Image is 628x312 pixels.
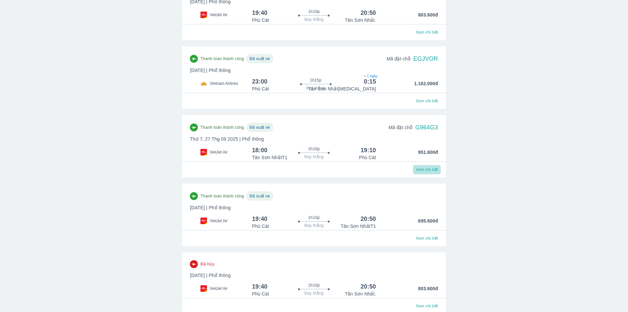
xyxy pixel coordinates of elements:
[252,17,269,23] p: Phù Cát
[361,283,376,291] div: 20:50
[359,154,376,161] p: Phù Cát
[210,218,227,224] span: VietJet Air
[376,149,438,161] p: 951.600đ
[413,301,440,311] button: Xem chi tiết
[252,154,287,161] p: Tân Sơn Nhất T1
[252,146,267,154] div: 18:00
[345,17,376,23] p: Tân Sơn Nhất.
[413,55,438,63] h6: EGJVOR
[252,78,267,86] div: 23:00
[252,283,267,291] div: 19:40
[190,272,438,279] p: [DATE] | Phổ thông
[416,30,438,35] span: Xem chi tiết
[376,12,438,23] p: 803.600đ
[413,234,440,243] button: Xem chi tiết
[416,167,438,172] span: Xem chi tiết
[308,146,320,152] span: 1h10p
[200,261,214,267] span: Đã hủy
[413,96,440,106] button: Xem chi tiết
[416,303,438,309] span: Xem chi tiết
[416,236,438,241] span: Xem chi tiết
[416,98,438,104] span: Xem chi tiết
[210,12,227,17] span: VietJet Air
[376,285,438,297] p: 803.600đ
[190,136,438,142] p: Thứ 7, 27 Thg 09 2025 | Phổ thông
[190,67,438,74] p: [DATE] | Phổ thông
[252,223,269,229] p: Phù Cát
[389,124,413,131] p: Mã đặt chỗ
[250,56,270,61] span: Đã xuất vé
[210,286,227,291] span: VietJet Air
[361,146,376,154] div: 19:10
[364,74,376,79] span: + 1 ngày
[376,218,438,229] p: 695.600đ
[387,55,411,62] p: Mã đặt chỗ
[361,215,376,223] div: 20:50
[252,215,267,223] div: 19:40
[252,9,267,17] div: 19:40
[250,125,270,130] span: Đã xuất vé
[252,291,269,297] p: Phù Cát
[308,86,376,92] p: Tân Sơn Nhất [MEDICAL_DATA]
[308,283,320,288] span: 1h10p
[200,56,244,61] span: Thanh toán thành công
[310,78,321,83] span: 1h15p
[341,223,376,229] p: Tân Sơn Nhất T1
[361,9,376,17] div: 20:50
[200,193,244,199] span: Thanh toán thành công
[250,194,270,198] span: Đã xuất vé
[190,204,438,211] p: [DATE] | Phổ thông
[364,78,376,86] div: 0:15
[210,150,227,155] span: VietJet Air
[200,125,244,130] span: Thanh toán thành công
[413,28,440,37] button: Xem chi tiết
[345,291,376,297] p: Tân Sơn Nhất.
[376,80,438,92] p: 1.162.000đ
[308,215,320,220] span: 1h10p
[413,165,440,174] button: Xem chi tiết
[252,86,269,92] p: Phù Cát
[415,123,438,131] h6: G964G3
[308,9,320,14] span: 1h10p
[210,81,238,86] span: Vietnam Airlines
